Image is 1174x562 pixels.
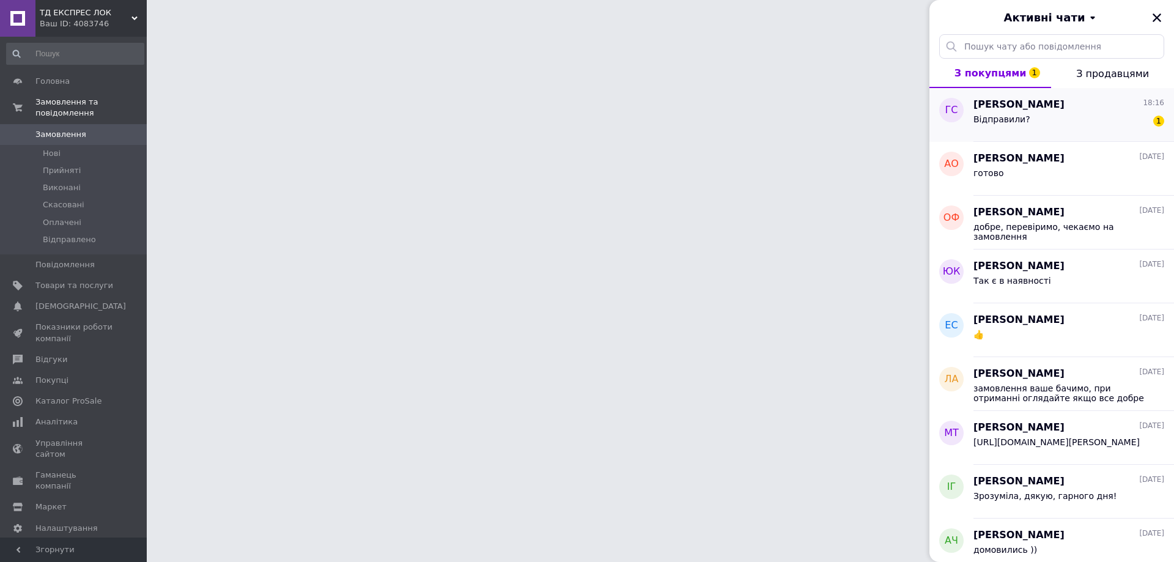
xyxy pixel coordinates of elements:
[939,34,1164,59] input: Пошук чату або повідомлення
[43,234,96,245] span: Відправлено
[1003,10,1085,26] span: Активні чати
[947,480,956,494] span: ІГ
[35,322,113,344] span: Показники роботи компанії
[43,182,81,193] span: Виконані
[945,372,959,386] span: ЛА
[43,165,81,176] span: Прийняті
[973,383,1147,403] span: замовлення ваше бачимо, при отриманні оглядайте якщо все добре то забирайте, якщо не влаштує то р...
[929,465,1174,519] button: ІГ[PERSON_NAME][DATE]Зрозуміла, дякую, гарного дня!
[35,375,68,386] span: Покупці
[1150,10,1164,25] button: Закрити
[945,534,958,548] span: АЧ
[929,303,1174,357] button: ЕС[PERSON_NAME][DATE]👍
[1139,475,1164,485] span: [DATE]
[35,354,67,365] span: Відгуки
[973,437,1140,447] span: [URL][DOMAIN_NAME][PERSON_NAME]
[35,129,86,140] span: Замовлення
[973,475,1065,489] span: [PERSON_NAME]
[944,157,959,171] span: АО
[973,276,1051,286] span: Так є в наявності
[43,217,81,228] span: Оплачені
[973,98,1065,112] span: [PERSON_NAME]
[973,259,1065,273] span: [PERSON_NAME]
[1139,528,1164,539] span: [DATE]
[973,114,1030,124] span: Відправили?
[945,319,958,333] span: ЕС
[35,301,126,312] span: [DEMOGRAPHIC_DATA]
[954,67,1027,79] span: З покупцями
[35,438,113,460] span: Управління сайтом
[40,18,147,29] div: Ваш ID: 4083746
[1139,259,1164,270] span: [DATE]
[1143,98,1164,108] span: 18:16
[973,222,1147,242] span: добре, перевіримо, чекаємо на замовлення
[35,470,113,492] span: Гаманець компанії
[929,250,1174,303] button: ЮК[PERSON_NAME][DATE]Так є в наявності
[1139,367,1164,377] span: [DATE]
[973,491,1117,501] span: Зрозуміла, дякую, гарного дня!
[43,148,61,159] span: Нові
[964,10,1140,26] button: Активні чати
[6,43,144,65] input: Пошук
[1029,67,1040,78] span: 1
[973,330,984,339] span: 👍
[35,76,70,87] span: Головна
[943,265,961,279] span: ЮК
[1051,59,1174,88] button: З продавцями
[973,528,1065,542] span: [PERSON_NAME]
[1139,421,1164,431] span: [DATE]
[943,211,959,225] span: ОФ
[945,103,958,117] span: ГС
[929,59,1051,88] button: З покупцями1
[973,168,1003,178] span: готово
[1139,313,1164,324] span: [DATE]
[929,196,1174,250] button: ОФ[PERSON_NAME][DATE]добре, перевіримо, чекаємо на замовлення
[1076,68,1149,79] span: З продавцями
[35,97,147,119] span: Замовлення та повідомлення
[973,367,1065,381] span: [PERSON_NAME]
[973,421,1065,435] span: [PERSON_NAME]
[929,88,1174,142] button: ГС[PERSON_NAME]18:16Відправили?1
[973,313,1065,327] span: [PERSON_NAME]
[35,416,78,427] span: Аналітика
[35,501,67,512] span: Маркет
[929,142,1174,196] button: АО[PERSON_NAME][DATE]готово
[929,411,1174,465] button: МТ[PERSON_NAME][DATE][URL][DOMAIN_NAME][PERSON_NAME]
[35,396,102,407] span: Каталог ProSale
[944,426,959,440] span: МТ
[1139,152,1164,162] span: [DATE]
[40,7,131,18] span: ТД ЕКСПРЕС ЛОК
[1139,205,1164,216] span: [DATE]
[973,545,1037,555] span: домовились ))
[43,199,84,210] span: Скасовані
[35,523,98,534] span: Налаштування
[35,280,113,291] span: Товари та послуги
[973,205,1065,220] span: [PERSON_NAME]
[929,357,1174,411] button: ЛА[PERSON_NAME][DATE]замовлення ваше бачимо, при отриманні оглядайте якщо все добре то забирайте,...
[35,259,95,270] span: Повідомлення
[973,152,1065,166] span: [PERSON_NAME]
[1153,116,1164,127] span: 1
